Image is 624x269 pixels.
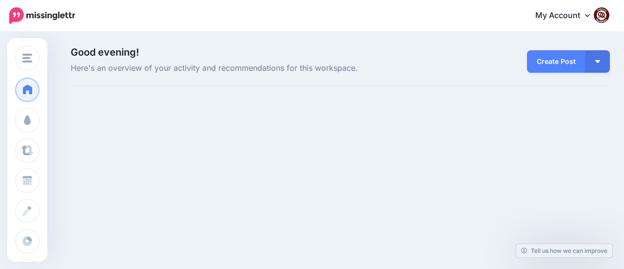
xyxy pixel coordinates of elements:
[9,7,75,24] img: Missinglettr
[71,62,425,75] span: Here's an overview of your activity and recommendations for this workspace.
[595,60,600,63] img: arrow-down-white.png
[71,46,139,58] span: Good evening!
[527,50,585,73] a: Create Post
[22,54,32,62] img: menu.png
[526,4,609,28] a: My Account
[516,244,612,257] a: Tell us how we can improve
